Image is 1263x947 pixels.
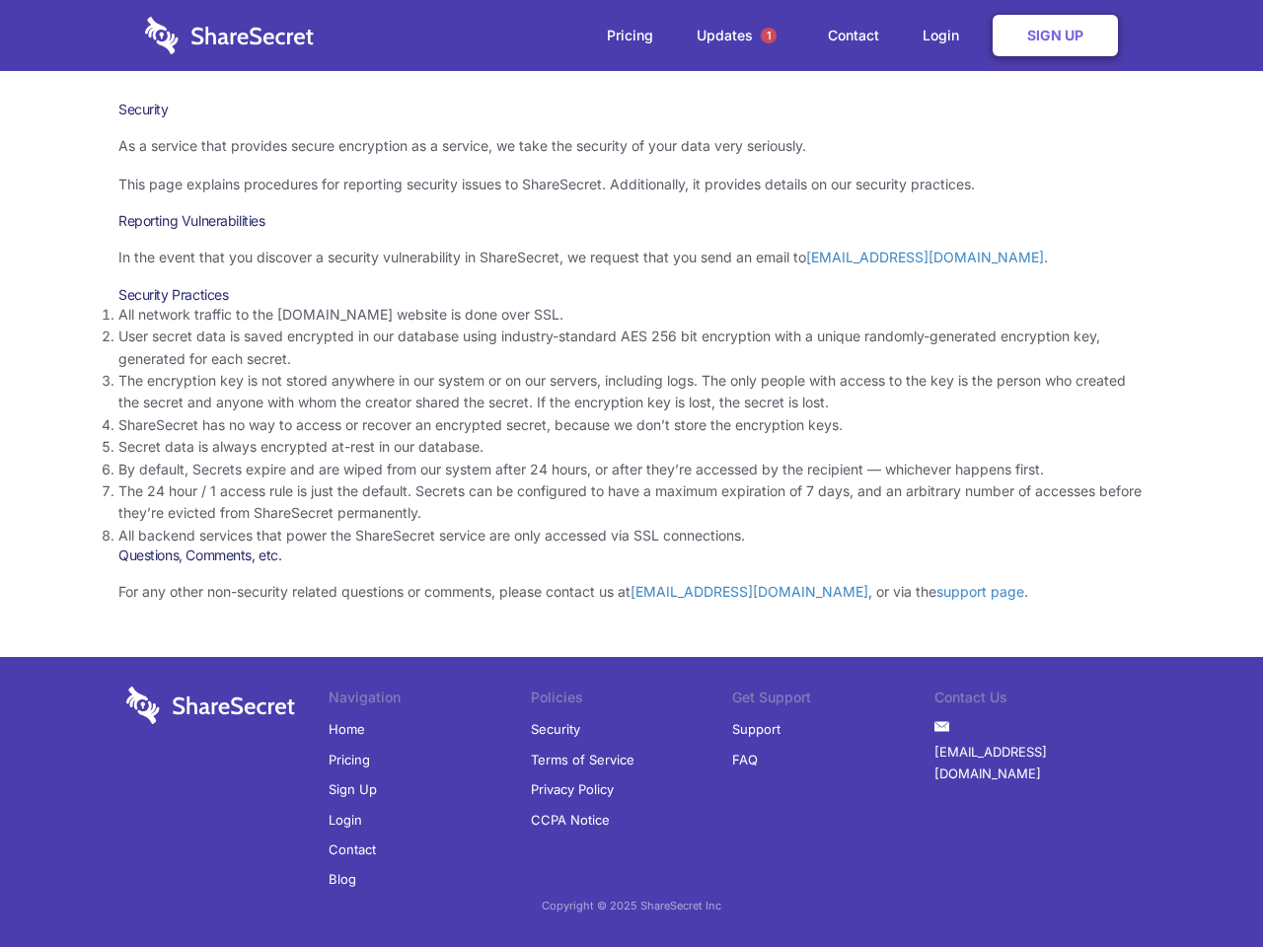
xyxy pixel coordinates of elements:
[118,101,1145,118] h1: Security
[118,480,1145,525] li: The 24 hour / 1 access rule is just the default. Secrets can be configured to have a maximum expi...
[118,247,1145,268] p: In the event that you discover a security vulnerability in ShareSecret, we request that you send ...
[118,212,1145,230] h3: Reporting Vulnerabilities
[118,436,1145,458] li: Secret data is always encrypted at-rest in our database.
[118,459,1145,480] li: By default, Secrets expire and are wiped from our system after 24 hours, or after they’re accesse...
[329,774,377,804] a: Sign Up
[531,745,634,774] a: Terms of Service
[806,249,1044,265] a: [EMAIL_ADDRESS][DOMAIN_NAME]
[329,864,356,894] a: Blog
[118,304,1145,326] li: All network traffic to the [DOMAIN_NAME] website is done over SSL.
[118,581,1145,603] p: For any other non-security related questions or comments, please contact us at , or via the .
[761,28,777,43] span: 1
[732,687,934,714] li: Get Support
[118,135,1145,157] p: As a service that provides secure encryption as a service, we take the security of your data very...
[531,774,614,804] a: Privacy Policy
[329,745,370,774] a: Pricing
[936,583,1024,600] a: support page
[587,5,673,66] a: Pricing
[531,805,610,835] a: CCPA Notice
[732,714,780,744] a: Support
[329,835,376,864] a: Contact
[531,714,580,744] a: Security
[732,745,758,774] a: FAQ
[993,15,1118,56] a: Sign Up
[145,17,314,54] img: logo-wordmark-white-trans-d4663122ce5f474addd5e946df7df03e33cb6a1c49d2221995e7729f52c070b2.svg
[118,326,1145,370] li: User secret data is saved encrypted in our database using industry-standard AES 256 bit encryptio...
[329,687,531,714] li: Navigation
[329,805,362,835] a: Login
[126,687,295,724] img: logo-wordmark-white-trans-d4663122ce5f474addd5e946df7df03e33cb6a1c49d2221995e7729f52c070b2.svg
[118,174,1145,195] p: This page explains procedures for reporting security issues to ShareSecret. Additionally, it prov...
[329,714,365,744] a: Home
[118,286,1145,304] h3: Security Practices
[531,687,733,714] li: Policies
[118,525,1145,546] li: All backend services that power the ShareSecret service are only accessed via SSL connections.
[808,5,899,66] a: Contact
[118,414,1145,436] li: ShareSecret has no way to access or recover an encrypted secret, because we don’t store the encry...
[631,583,868,600] a: [EMAIL_ADDRESS][DOMAIN_NAME]
[934,737,1137,789] a: [EMAIL_ADDRESS][DOMAIN_NAME]
[118,370,1145,414] li: The encryption key is not stored anywhere in our system or on our servers, including logs. The on...
[118,546,1145,564] h3: Questions, Comments, etc.
[934,687,1137,714] li: Contact Us
[903,5,989,66] a: Login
